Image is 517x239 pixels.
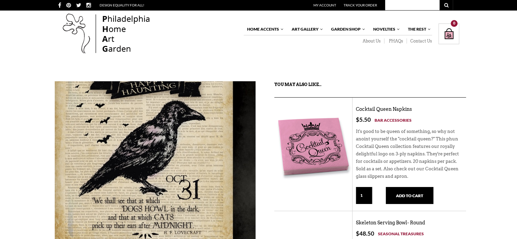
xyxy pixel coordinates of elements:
a: Cocktail Queen Napkins [356,106,412,112]
a: PHAQs [384,38,407,44]
a: Bar Accessories [375,117,412,124]
a: Novelties [370,23,400,35]
input: Qty [356,187,372,204]
a: About Us [358,38,384,44]
a: My Account [313,3,336,7]
a: Contact Us [407,38,432,44]
bdi: 5.50 [356,116,371,123]
a: Garden Shop [328,23,366,35]
a: Track Your Order [344,3,377,7]
strong: You may also like… [274,82,322,87]
bdi: 48.50 [356,230,374,237]
a: Home Accents [244,23,284,35]
span: $ [356,116,359,123]
span: $ [356,230,359,237]
a: Skeleton Serving Bowl- Round [356,220,425,226]
a: The Rest [404,23,431,35]
a: Art Gallery [288,23,324,35]
a: Seasonal Treasures [378,230,424,237]
div: It's good to be queen of something, so why not anoint yourself the "cocktail queen?" This phun Co... [356,124,463,187]
div: 0 [451,20,458,27]
button: Add to cart [386,187,433,204]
